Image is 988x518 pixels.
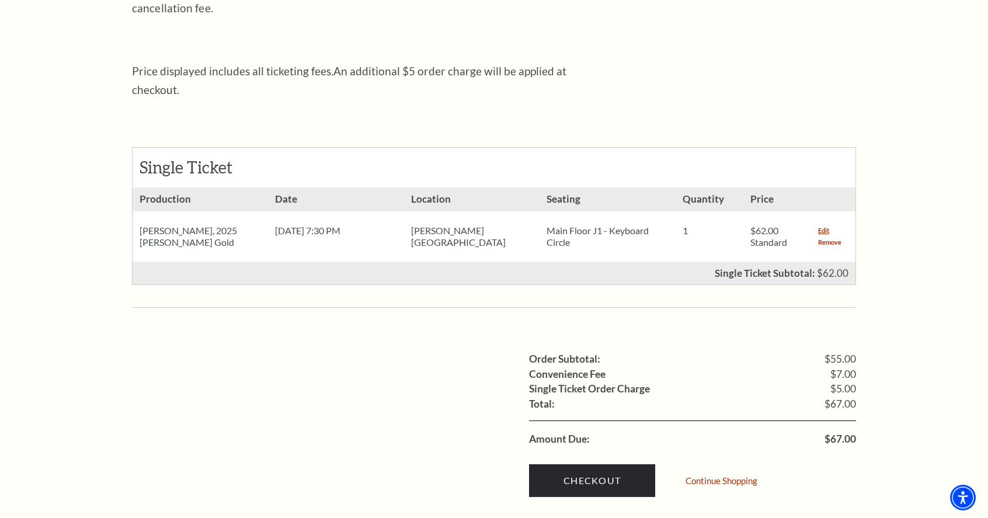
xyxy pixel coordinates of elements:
[830,384,856,394] span: $5.00
[817,267,848,279] span: $62.00
[830,369,856,380] span: $7.00
[268,187,403,211] h3: Date
[132,64,566,96] span: An additional $5 order charge will be applied at checkout.
[825,399,856,409] span: $67.00
[529,434,590,444] label: Amount Due:
[529,369,606,380] label: Convenience Fee
[818,237,841,248] a: Remove
[825,434,856,444] span: $67.00
[529,384,650,394] label: Single Ticket Order Charge
[411,225,506,248] span: [PERSON_NAME][GEOGRAPHIC_DATA]
[686,477,757,485] a: Continue Shopping
[540,187,675,211] h3: Seating
[133,187,268,211] h3: Production
[676,187,743,211] h3: Quantity
[140,158,267,178] h2: Single Ticket
[404,187,540,211] h3: Location
[750,225,787,248] span: $62.00 Standard
[950,485,976,510] div: Accessibility Menu
[529,464,655,497] a: Checkout
[133,211,268,262] div: [PERSON_NAME], 2025 [PERSON_NAME] Gold
[132,62,576,99] p: Price displayed includes all ticketing fees.
[547,225,668,248] p: Main Floor J1 - Keyboard Circle
[529,399,555,409] label: Total:
[529,354,600,364] label: Order Subtotal:
[715,268,815,278] p: Single Ticket Subtotal:
[818,225,829,237] a: Edit
[825,354,856,364] span: $55.00
[743,187,811,211] h3: Price
[683,225,736,237] p: 1
[268,211,403,250] div: [DATE] 7:30 PM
